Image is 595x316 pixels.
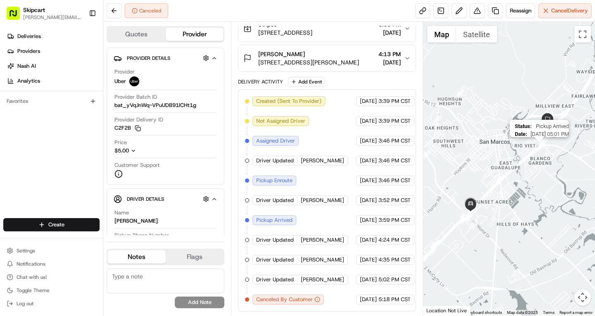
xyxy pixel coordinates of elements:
[378,296,411,303] span: 5:18 PM CST
[301,197,344,204] span: [PERSON_NAME]
[17,33,41,40] span: Deliveries
[360,296,377,303] span: [DATE]
[457,215,466,224] div: 33
[360,117,377,125] span: [DATE]
[8,8,25,25] img: Nash
[465,209,474,218] div: 36
[506,3,535,18] button: Reassign
[535,123,569,129] span: Pickup Arrived
[360,197,377,204] span: [DATE]
[360,177,377,184] span: [DATE]
[535,142,544,151] div: 34
[378,177,411,184] span: 3:46 PM CST
[378,157,411,164] span: 3:46 PM CST
[23,14,82,21] button: [PERSON_NAME][EMAIL_ADDRESS][PERSON_NAME][DOMAIN_NAME]
[360,256,377,264] span: [DATE]
[8,79,23,94] img: 1736555255976-a54dd68f-1ca7-489b-9aae-adbdc363a1c4
[125,3,168,18] button: Canceled
[463,212,472,221] div: 28
[114,124,141,132] button: C2F2B
[466,207,476,216] div: 22
[114,232,169,239] span: Pickup Phone Number
[127,196,164,202] span: Driver Details
[140,81,150,91] button: Start new chat
[256,296,313,303] span: Canceled By Customer
[288,77,325,87] button: Add Event
[378,97,411,105] span: 3:39 PM CST
[17,247,35,254] span: Settings
[514,131,527,137] span: Date :
[48,221,64,228] span: Create
[238,15,415,42] button: Stripes[STREET_ADDRESS]3:53 PM[DATE]
[129,76,139,86] img: uber-new-logo.jpeg
[256,157,294,164] span: Driver Updated
[3,74,103,88] a: Analytics
[360,157,377,164] span: [DATE]
[427,247,436,256] div: 19
[78,120,133,128] span: API Documentation
[423,305,471,316] div: Location Not Live
[466,208,475,217] div: 42
[3,271,100,283] button: Chat with us!
[67,116,136,131] a: 💻API Documentation
[3,45,103,58] a: Providers
[114,116,163,124] span: Provider Delivery ID
[360,236,377,244] span: [DATE]
[28,87,105,94] div: We're available if you need us!
[360,97,377,105] span: [DATE]
[114,162,160,169] span: Customer Support
[460,209,469,218] div: 37
[433,113,442,122] div: 3
[114,147,129,154] span: $5.00
[166,28,224,41] button: Provider
[256,97,321,105] span: Created (Sent To Provider)
[462,208,471,217] div: 39
[8,33,150,46] p: Welcome 👋
[114,139,127,146] span: Price
[3,258,100,270] button: Notifications
[114,51,217,65] button: Provider Details
[256,177,293,184] span: Pickup Enroute
[107,28,166,41] button: Quotes
[378,276,411,283] span: 5:02 PM CST
[3,245,100,257] button: Settings
[360,137,377,145] span: [DATE]
[23,6,45,14] button: Skipcart
[378,197,411,204] span: 3:52 PM CST
[454,89,463,98] div: 2
[530,131,569,137] span: [DATE] 05:01 PM
[17,274,47,280] span: Chat with us!
[17,261,45,267] span: Notifications
[421,150,430,159] div: 4
[463,210,472,219] div: 35
[378,236,411,244] span: 4:24 PM CST
[514,123,531,129] span: Status :
[360,276,377,283] span: [DATE]
[17,300,33,307] span: Log out
[378,50,401,58] span: 4:13 PM
[256,236,294,244] span: Driver Updated
[463,213,472,222] div: 7
[378,216,411,224] span: 3:59 PM CST
[464,210,473,219] div: 40
[469,220,478,229] div: 1
[378,137,411,145] span: 3:46 PM CST
[574,26,591,43] button: Toggle fullscreen view
[378,58,401,67] span: [DATE]
[464,212,473,221] div: 26
[3,285,100,296] button: Toggle Theme
[256,216,293,224] span: Pickup Arrived
[467,207,476,216] div: 13
[256,117,305,125] span: Not Assigned Driver
[301,236,344,244] span: [PERSON_NAME]
[107,250,166,264] button: Notes
[258,29,312,37] span: [STREET_ADDRESS]
[70,121,76,127] div: 💻
[468,206,477,215] div: 11
[127,55,170,62] span: Provider Details
[3,59,103,73] a: Nash AI
[378,29,401,37] span: [DATE]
